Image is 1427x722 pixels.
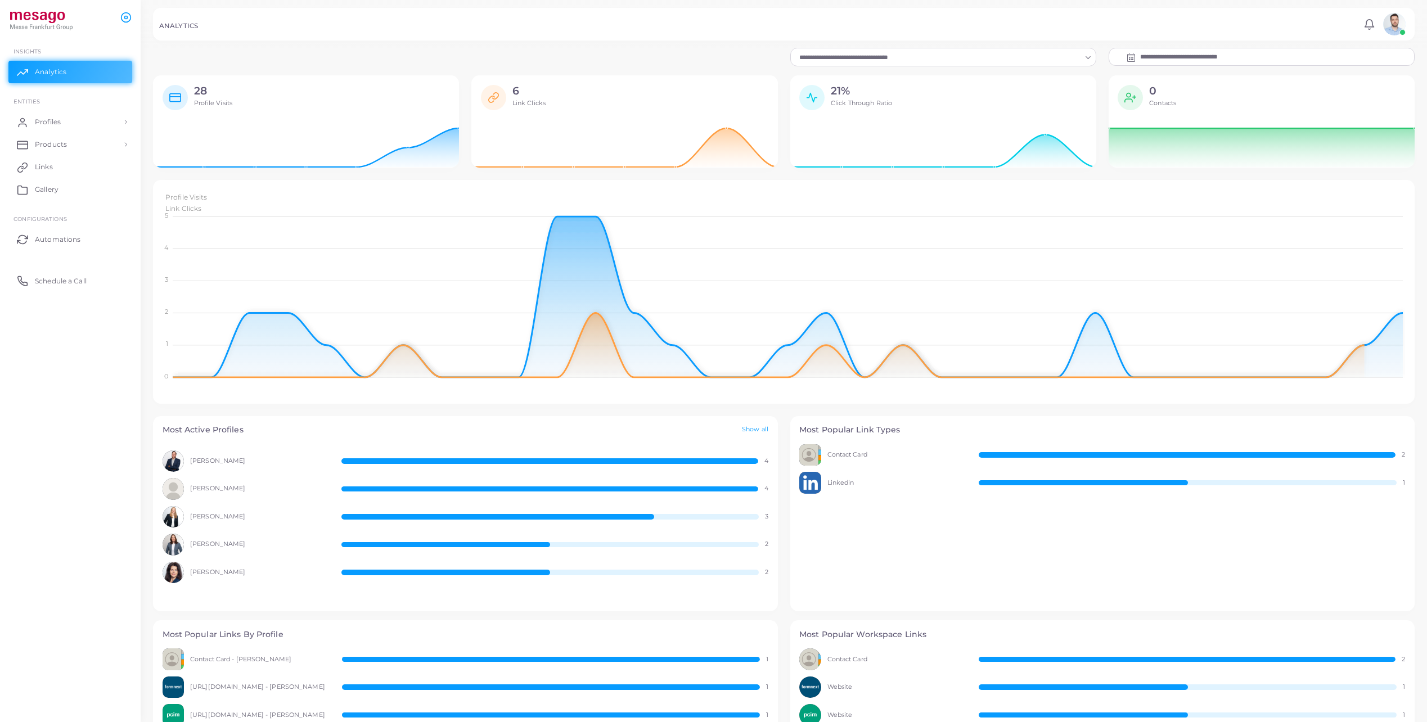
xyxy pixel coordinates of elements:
span: Link Clicks [512,99,546,107]
span: Products [35,139,67,150]
a: Schedule a Call [8,269,132,292]
a: avatar [1380,13,1408,35]
span: 1 [766,711,768,720]
a: Products [8,133,132,156]
span: Profile Visits [165,193,208,201]
tspan: 3 [164,276,168,283]
span: 2 [765,540,768,549]
h5: ANALYTICS [159,22,198,30]
tspan: 4 [164,243,168,251]
span: 2 [1402,450,1405,459]
img: logo [10,11,73,31]
a: Gallery [8,178,132,201]
span: Linkedin [827,479,967,488]
tspan: 1 [165,340,168,348]
a: Analytics [8,61,132,83]
span: Contacts [1149,99,1176,107]
span: 1 [766,655,768,664]
h4: Most Active Profiles [163,425,244,435]
img: avatar [163,478,184,500]
span: 4 [764,484,768,493]
span: [URL][DOMAIN_NAME] - [PERSON_NAME] [190,711,330,720]
img: avatar [799,648,821,670]
span: 1 [1403,683,1405,692]
img: avatar [163,506,184,528]
img: avatar [799,676,821,698]
span: 1 [766,683,768,692]
span: [PERSON_NAME] [190,540,329,549]
span: [PERSON_NAME] [190,568,329,577]
a: Show all [742,425,768,435]
img: avatar [163,676,184,698]
a: Links [8,156,132,178]
h4: Most Popular Links By Profile [163,630,769,639]
span: Configurations [13,215,67,222]
img: avatar [163,534,184,556]
span: Contact Card - [PERSON_NAME] [190,655,330,664]
span: Contact Card [827,450,966,459]
span: INSIGHTS [13,48,41,55]
span: Link Clicks [165,204,201,213]
div: Search for option [790,48,1096,66]
span: ENTITIES [13,98,40,105]
img: avatar [163,562,184,584]
span: Website [827,711,967,720]
span: Click Through Ratio [831,99,892,107]
h2: 6 [512,85,546,98]
span: 4 [764,457,768,466]
span: Automations [35,234,80,245]
h2: 28 [194,85,233,98]
tspan: 2 [164,308,168,315]
img: avatar [1383,13,1406,35]
span: [URL][DOMAIN_NAME] - [PERSON_NAME] [190,683,330,692]
span: Profiles [35,117,61,127]
tspan: 5 [164,211,168,219]
span: Schedule a Call [35,276,87,286]
span: 2 [1402,655,1405,664]
span: 1 [1403,479,1405,488]
h4: Most Popular Workspace Links [799,630,1406,639]
span: Profile Visits [194,99,233,107]
img: avatar [163,450,184,472]
span: Analytics [35,67,66,77]
input: Search for option [795,51,1081,64]
span: Gallery [35,184,58,195]
a: Automations [8,228,132,250]
span: [PERSON_NAME] [190,457,329,466]
tspan: 0 [164,372,168,380]
span: 1 [1403,711,1405,720]
span: 2 [765,568,768,577]
span: Contact Card [827,655,966,664]
h2: 21% [831,85,892,98]
span: 3 [765,512,768,521]
span: [PERSON_NAME] [190,512,329,521]
h2: 0 [1149,85,1176,98]
img: avatar [799,444,821,466]
h4: Most Popular Link Types [799,425,1406,435]
span: [PERSON_NAME] [190,484,329,493]
span: Links [35,162,53,172]
img: avatar [799,472,821,494]
span: Website [827,683,967,692]
img: avatar [163,648,184,670]
a: Profiles [8,111,132,133]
